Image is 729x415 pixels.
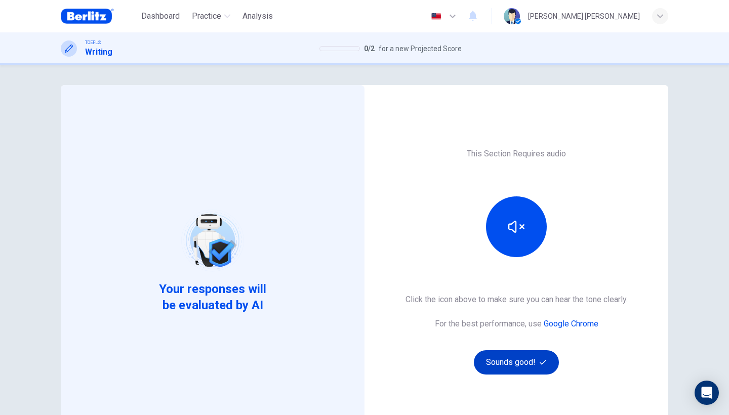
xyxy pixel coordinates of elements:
[238,7,277,25] button: Analysis
[467,148,566,160] h6: This Section Requires audio
[379,43,462,55] span: for a new Projected Score
[474,350,559,375] button: Sounds good!
[137,7,184,25] button: Dashboard
[544,319,598,328] a: Google Chrome
[192,10,221,22] span: Practice
[85,39,101,46] span: TOEFL®
[406,294,628,306] h6: Click the icon above to make sure you can hear the tone clearly.
[180,209,245,273] img: robot icon
[528,10,640,22] div: [PERSON_NAME] [PERSON_NAME]
[188,7,234,25] button: Practice
[151,281,274,313] span: Your responses will be evaluated by AI
[242,10,273,22] span: Analysis
[435,318,598,330] h6: For the best performance, use
[61,6,114,26] img: Berlitz Brasil logo
[141,10,180,22] span: Dashboard
[695,381,719,405] div: Open Intercom Messenger
[364,43,375,55] span: 0 / 2
[61,6,137,26] a: Berlitz Brasil logo
[430,13,442,20] img: en
[85,46,112,58] h1: Writing
[504,8,520,24] img: Profile picture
